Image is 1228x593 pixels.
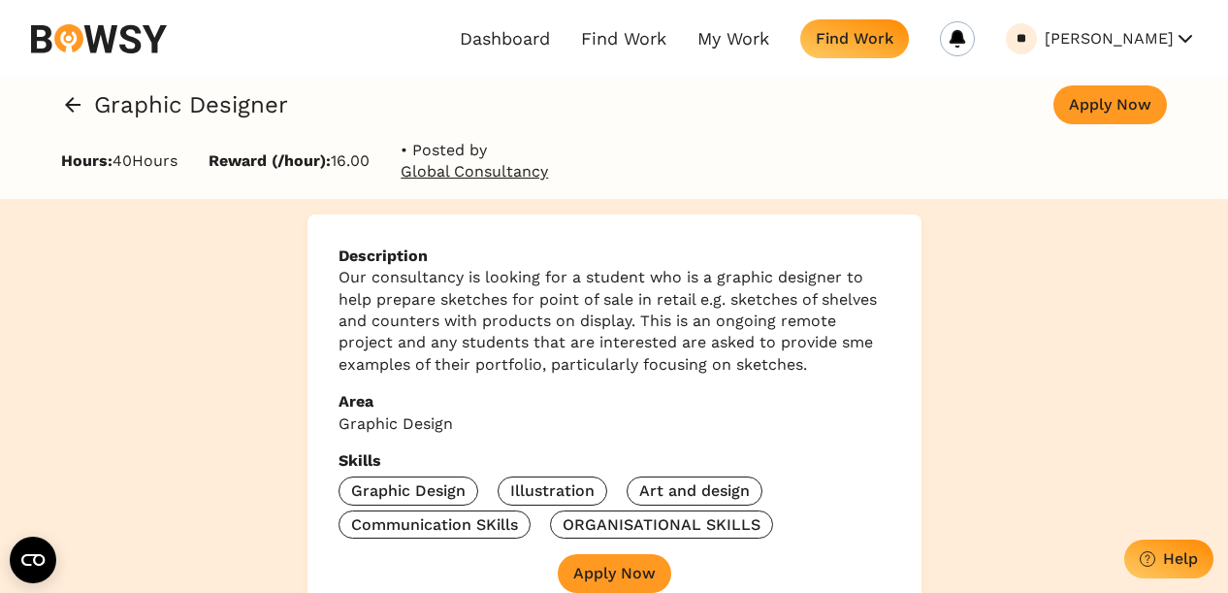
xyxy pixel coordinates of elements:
[800,19,909,58] button: Find Work
[558,554,671,593] button: Apply Now
[1069,95,1151,114] div: Apply Now
[351,481,466,500] span: Graphic Design
[209,150,370,172] p: 16.00
[563,515,760,534] span: ORGANISATIONAL SKILLS
[209,151,331,170] span: Reward ( /hour):
[339,267,890,376] p: Our consultancy is looking for a student who is a graphic designer to help prepare sketches for p...
[94,94,288,115] h2: Graphic Designer
[697,28,769,49] a: My Work
[460,28,550,49] a: Dashboard
[339,413,890,435] p: Graphic Design
[816,29,893,48] div: Find Work
[639,481,750,500] span: Art and design
[510,481,595,500] span: Illustration
[401,161,548,182] a: Global Consultancy
[1163,549,1198,568] div: Help
[581,28,666,49] a: Find Work
[573,564,656,582] div: Apply Now
[339,391,890,412] b: Area
[31,24,167,53] img: svg%3e
[61,151,113,170] span: Hours:
[1053,85,1167,124] button: Apply Now
[1045,23,1197,54] button: [PERSON_NAME]
[351,515,518,534] span: Communication SKills
[10,537,56,583] button: Open CMP widget
[1006,23,1037,54] a: Esther Ajomiwe
[401,140,548,183] p: • Posted by
[61,150,178,172] p: 40 Hours
[339,246,890,267] b: Description
[339,450,890,472] b: Skills
[1124,540,1213,578] button: Help
[1014,33,1030,46] div: Esther Ajomiwe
